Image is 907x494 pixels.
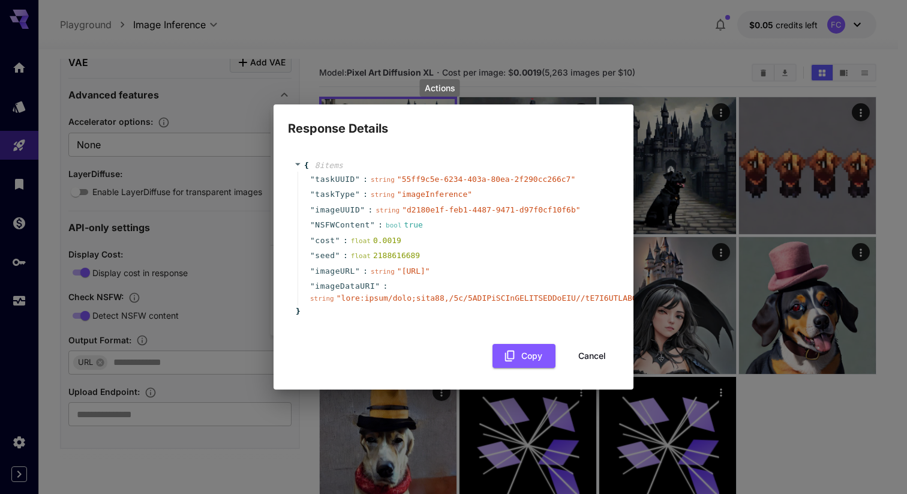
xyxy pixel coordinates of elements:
[304,160,309,172] span: {
[315,235,335,247] span: cost
[371,268,395,276] span: string
[397,267,430,276] span: " [URL] "
[315,265,355,277] span: imageURL
[397,175,575,184] span: " 55ff9c5e-6234-403a-80ea-2f290cc266c7 "
[343,250,348,262] span: :
[310,295,334,303] span: string
[310,251,315,260] span: "
[310,175,315,184] span: "
[355,190,360,199] span: "
[315,280,375,292] span: imageDataURI
[315,204,360,216] span: imageUUID
[310,236,315,245] span: "
[370,220,375,229] span: "
[351,235,401,247] div: 0.0019
[315,161,343,170] span: 8 item s
[376,206,400,214] span: string
[371,191,395,199] span: string
[315,219,370,231] span: NSFWContent
[397,190,472,199] span: " imageInference "
[363,265,368,277] span: :
[335,236,340,245] span: "
[565,344,619,369] button: Cancel
[294,306,301,318] span: }
[420,79,460,97] div: Actions
[310,205,315,214] span: "
[355,175,360,184] span: "
[315,173,355,185] span: taskUUID
[355,267,360,276] span: "
[310,282,315,291] span: "
[360,205,365,214] span: "
[363,188,368,200] span: :
[310,190,315,199] span: "
[310,267,315,276] span: "
[386,219,423,231] div: true
[310,220,315,229] span: "
[383,280,388,292] span: :
[375,282,380,291] span: "
[363,173,368,185] span: :
[378,219,383,231] span: :
[274,104,633,138] h2: Response Details
[386,221,402,229] span: bool
[371,176,395,184] span: string
[343,235,348,247] span: :
[368,204,373,216] span: :
[351,250,420,262] div: 2188616689
[351,237,371,245] span: float
[315,250,335,262] span: seed
[351,252,371,260] span: float
[492,344,555,369] button: Copy
[335,251,340,260] span: "
[315,188,355,200] span: taskType
[402,205,580,214] span: " d2180e1f-feb1-4487-9471-d97f0cf10f6b "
